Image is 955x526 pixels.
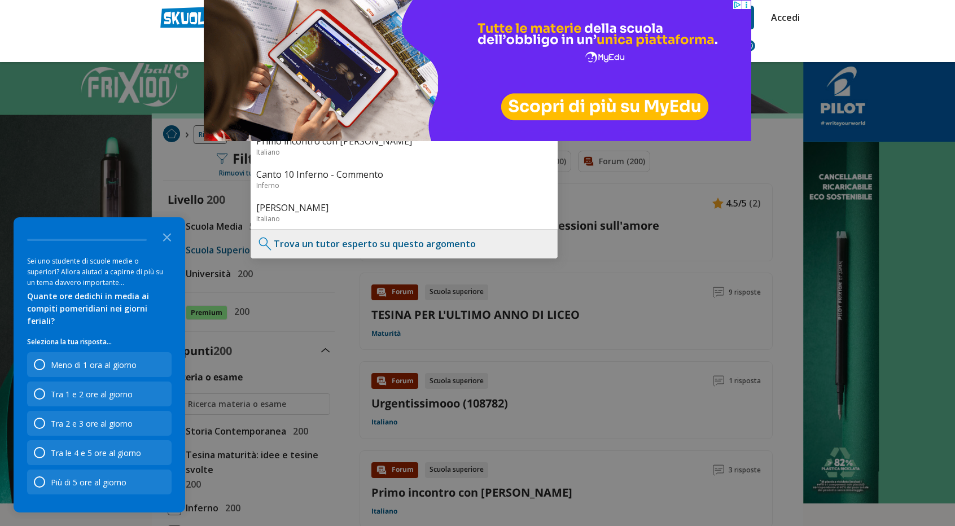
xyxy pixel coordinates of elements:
[51,477,126,488] div: Più di 5 ore al giorno
[256,201,552,214] a: [PERSON_NAME]
[27,411,172,436] div: Tra 2 e 3 ore al giorno
[51,418,133,429] div: Tra 2 e 3 ore al giorno
[771,6,795,29] a: Accedi
[256,214,552,223] div: Italiano
[27,336,172,348] p: Seleziona la tua risposta...
[51,448,141,458] div: Tra le 4 e 5 ore al giorno
[256,168,552,181] a: Canto 10 Inferno - Commento
[27,352,172,377] div: Meno di 1 ora al giorno
[256,147,552,157] div: Italiano
[51,389,133,400] div: Tra 1 e 2 ore al giorno
[27,440,172,465] div: Tra le 4 e 5 ore al giorno
[14,217,185,512] div: Survey
[274,238,476,250] a: Trova un tutor esperto su questo argomento
[27,256,172,288] div: Sei uno studente di scuole medie o superiori? Allora aiutaci a capirne di più su un tema davvero ...
[27,382,172,406] div: Tra 1 e 2 ore al giorno
[256,181,552,190] div: Inferno
[27,290,172,327] div: Quante ore dedichi in media ai compiti pomeridiani nei giorni feriali?
[156,225,178,248] button: Close the survey
[51,360,137,370] div: Meno di 1 ora al giorno
[257,235,274,252] img: Trova un tutor esperto
[256,135,552,147] a: Primo incontro con [PERSON_NAME]
[27,470,172,494] div: Più di 5 ore al giorno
